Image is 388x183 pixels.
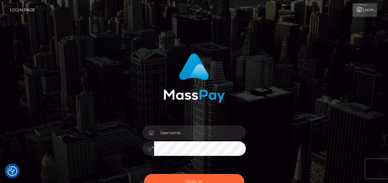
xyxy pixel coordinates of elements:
[352,3,377,17] a: Login
[7,166,17,176] button: Consent Preferences
[7,166,17,176] img: Revisit consent button
[154,125,246,140] input: Username...
[10,3,35,17] a: Login Page
[163,53,225,103] img: MassPay Login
